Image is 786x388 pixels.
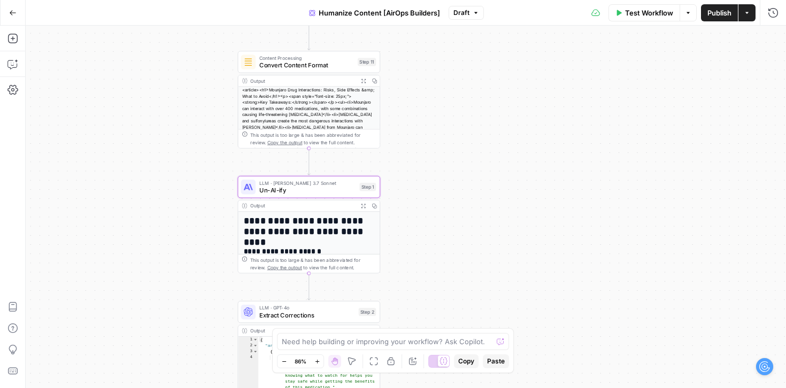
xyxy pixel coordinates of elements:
div: Output [250,327,355,335]
span: Content Processing [259,54,354,61]
button: Humanize Content [AirOps Builders] [303,4,446,21]
span: LLM · [PERSON_NAME] 3.7 Sonnet [259,179,356,187]
div: 1 [238,337,258,343]
div: 3 [238,348,258,354]
span: 86% [295,357,306,366]
div: This output is too large & has been abbreviated for review. to view the full content. [250,257,376,271]
div: This output is too large & has been abbreviated for review. to view the full content. [250,131,376,146]
span: Copy the output [267,139,302,145]
div: Step 11 [358,58,376,66]
button: Paste [483,354,509,368]
span: Test Workflow [625,7,673,18]
g: Edge from start to step_11 [307,24,310,50]
button: Test Workflow [608,4,680,21]
div: Output [250,77,355,84]
span: Paste [487,356,505,366]
span: Copy the output [267,265,302,270]
span: LLM · GPT-4o [259,304,355,312]
span: Humanize Content [AirOps Builders] [319,7,440,18]
button: Draft [449,6,484,20]
g: Edge from step_1 to step_2 [307,273,310,300]
div: Content ProcessingConvert Content FormatStep 11Output<article><h1>Mounjaro Drug Interactions: Ris... [238,51,381,148]
span: Extract Corrections [259,311,355,320]
div: Output [250,202,355,209]
span: Draft [453,8,469,18]
span: Un-AI-ify [259,185,356,195]
span: Toggle code folding, rows 2 through 39 [253,343,258,348]
img: o3r9yhbrn24ooq0tey3lueqptmfj [244,57,253,66]
span: Toggle code folding, rows 1 through 40 [253,337,258,343]
span: Toggle code folding, rows 3 through 6 [253,348,258,354]
div: 2 [238,343,258,348]
button: Publish [701,4,738,21]
div: Step 1 [359,183,376,191]
div: Step 2 [359,308,376,316]
span: Copy [458,356,474,366]
span: Convert Content Format [259,60,354,69]
button: Copy [454,354,479,368]
span: Publish [707,7,731,18]
g: Edge from step_11 to step_1 [307,149,310,175]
